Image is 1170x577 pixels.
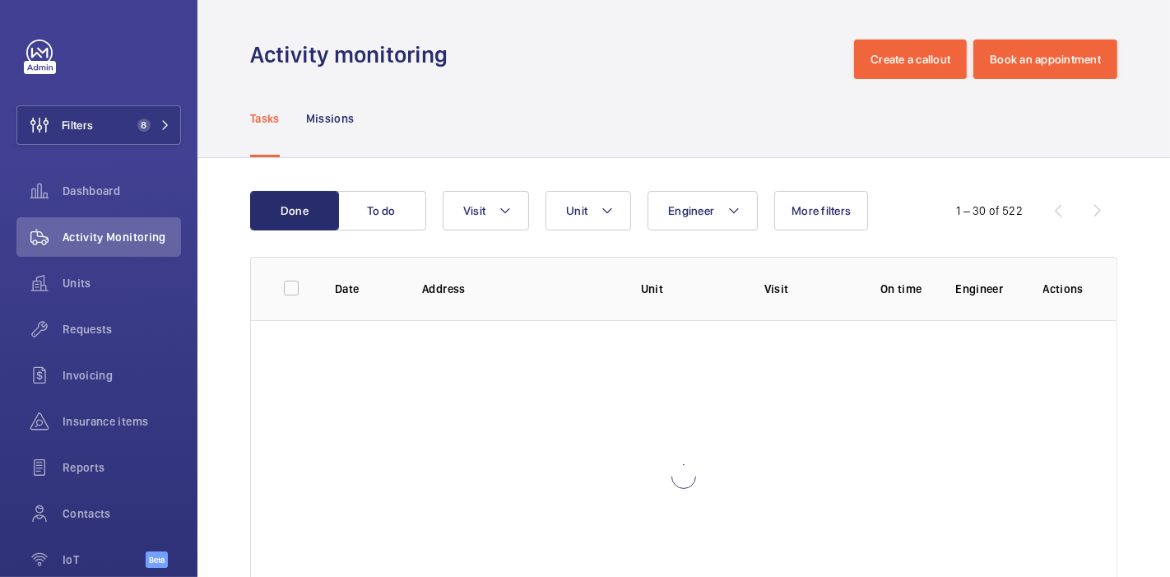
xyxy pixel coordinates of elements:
p: Address [422,281,614,297]
p: Unit [641,281,738,297]
span: Insurance items [63,413,181,430]
span: Requests [63,321,181,337]
span: Beta [146,551,168,568]
button: To do [337,191,426,230]
p: On time [873,281,929,297]
span: Reports [63,459,181,476]
button: Engineer [648,191,758,230]
span: More filters [792,204,851,217]
span: 8 [137,119,151,132]
button: More filters [774,191,868,230]
button: Done [250,191,339,230]
p: Engineer [955,281,1016,297]
span: Activity Monitoring [63,229,181,245]
p: Missions [306,110,355,127]
p: Tasks [250,110,280,127]
span: Units [63,275,181,291]
button: Visit [443,191,529,230]
span: IoT [63,551,146,568]
span: Filters [62,117,93,133]
p: Visit [764,281,847,297]
h1: Activity monitoring [250,40,457,70]
p: Actions [1043,281,1084,297]
span: Unit [566,204,587,217]
span: Contacts [63,505,181,522]
p: Date [335,281,396,297]
button: Create a callout [854,40,967,79]
span: Engineer [668,204,714,217]
button: Unit [546,191,631,230]
span: Dashboard [63,183,181,199]
div: 1 – 30 of 522 [957,202,1023,219]
button: Filters8 [16,105,181,145]
span: Visit [463,204,485,217]
button: Book an appointment [973,40,1117,79]
span: Invoicing [63,367,181,384]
